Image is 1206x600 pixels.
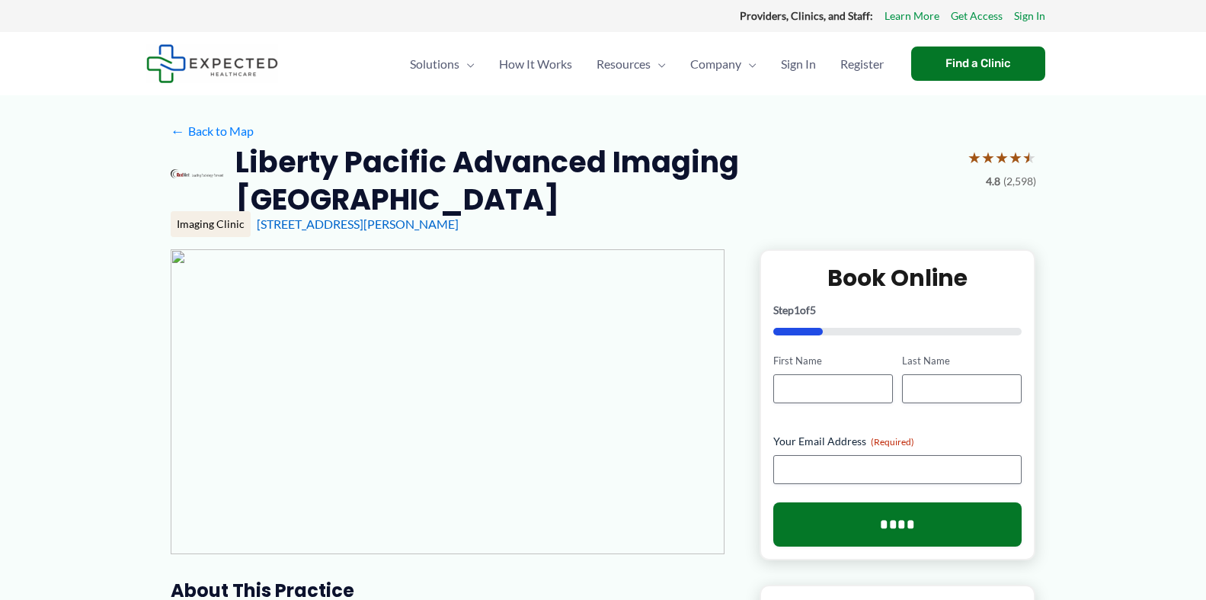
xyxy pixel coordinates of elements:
[171,124,185,138] span: ←
[951,6,1003,26] a: Get Access
[740,9,873,22] strong: Providers, Clinics, and Staff:
[398,37,487,91] a: SolutionsMenu Toggle
[651,37,666,91] span: Menu Toggle
[1003,172,1036,191] span: (2,598)
[840,37,884,91] span: Register
[690,37,741,91] span: Company
[741,37,757,91] span: Menu Toggle
[1014,6,1045,26] a: Sign In
[1009,143,1022,172] span: ★
[968,143,981,172] span: ★
[773,434,1022,449] label: Your Email Address
[911,47,1045,81] a: Find a Clinic
[597,37,651,91] span: Resources
[781,37,816,91] span: Sign In
[146,44,278,83] img: Expected Healthcare Logo - side, dark font, small
[885,6,939,26] a: Learn More
[499,37,572,91] span: How It Works
[678,37,769,91] a: CompanyMenu Toggle
[257,217,459,231] a: [STREET_ADDRESS][PERSON_NAME]
[773,354,893,368] label: First Name
[410,37,459,91] span: Solutions
[398,37,896,91] nav: Primary Site Navigation
[981,143,995,172] span: ★
[902,354,1022,368] label: Last Name
[794,303,800,316] span: 1
[871,436,914,448] span: (Required)
[986,172,1000,191] span: 4.8
[995,143,1009,172] span: ★
[1022,143,1036,172] span: ★
[773,305,1022,316] p: Step of
[487,37,584,91] a: How It Works
[235,143,955,219] h2: Liberty Pacific Advanced Imaging [GEOGRAPHIC_DATA]
[810,303,816,316] span: 5
[584,37,678,91] a: ResourcesMenu Toggle
[459,37,475,91] span: Menu Toggle
[171,120,254,143] a: ←Back to Map
[828,37,896,91] a: Register
[171,211,251,237] div: Imaging Clinic
[773,263,1022,293] h2: Book Online
[769,37,828,91] a: Sign In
